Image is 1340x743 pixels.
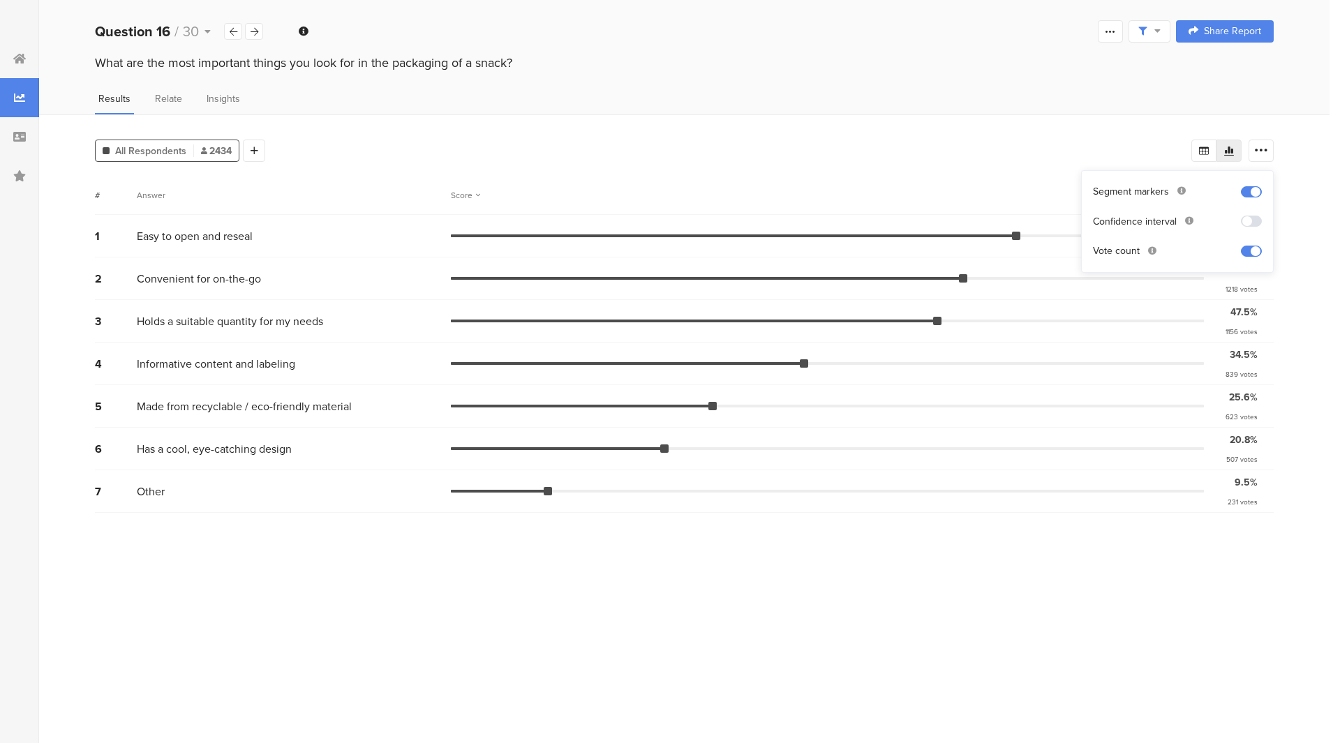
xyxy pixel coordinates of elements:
div: 507 votes [1226,454,1258,465]
span: Holds a suitable quantity for my needs [137,313,323,329]
span: Relate [155,91,182,106]
div: 47.5% [1230,305,1258,320]
div: 34.5% [1230,347,1258,362]
span: Has a cool, eye-catching design [137,441,292,457]
b: Question 16 [95,21,170,42]
span: / [174,21,179,42]
div: Answer [137,189,165,202]
span: 2434 [201,144,232,158]
span: Results [98,91,131,106]
span: Insights [207,91,240,106]
div: 20.8% [1230,433,1258,447]
span: Other [137,483,165,500]
span: Share Report [1204,27,1261,36]
div: 3 [95,313,137,329]
div: Confidence interval [1093,215,1177,229]
div: 231 votes [1228,497,1258,507]
div: 1156 votes [1226,327,1258,337]
div: Segment markers [1093,185,1169,199]
div: 2 [95,271,137,287]
span: Convenient for on-the-go [137,271,261,287]
div: 839 votes [1226,369,1258,380]
div: 1218 votes [1226,284,1258,294]
div: 25.6% [1229,390,1258,405]
div: 623 votes [1226,412,1258,422]
div: 4 [95,356,137,372]
span: Made from recyclable / eco-friendly material [137,398,352,414]
div: # [95,189,137,202]
span: Informative content and labeling [137,356,295,372]
div: Score [451,189,480,202]
div: 1 [95,228,137,244]
span: Easy to open and reseal [137,228,253,244]
div: 9.5% [1235,475,1258,490]
span: 30 [183,21,199,42]
div: What are the most important things you look for in the packaging of a snack? [95,54,1274,72]
div: 7 [95,483,137,500]
span: All Respondents [115,144,186,158]
div: 6 [95,441,137,457]
div: Vote count [1093,244,1140,258]
div: 5 [95,398,137,414]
